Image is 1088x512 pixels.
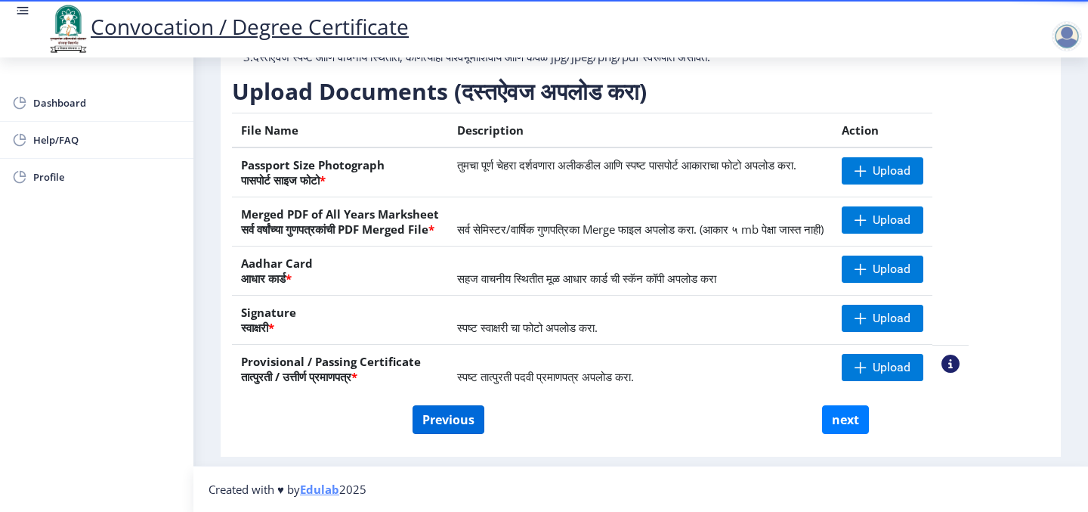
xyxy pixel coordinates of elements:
[45,12,409,41] a: Convocation / Degree Certificate
[457,320,598,335] span: स्पष्ट स्वाक्षरी चा फोटो अपलोड करा.
[45,3,91,54] img: logo
[33,94,181,112] span: Dashboard
[833,113,932,148] th: Action
[448,113,833,148] th: Description
[413,405,484,434] button: Previous
[457,369,634,384] span: स्पष्ट तात्पुरती पदवी प्रमाणपत्र अपलोड करा.
[232,113,448,148] th: File Name
[457,271,716,286] span: सहज वाचनीय स्थितीत मूळ आधार कार्ड ची स्कॅन कॉपी अपलोड करा
[232,296,448,345] th: Signature स्वाक्षरी
[873,213,910,228] span: Upload
[209,482,366,497] span: Created with ♥ by 2025
[232,345,448,394] th: Provisional / Passing Certificate तात्पुरती / उत्तीर्ण प्रमाणपत्र
[448,147,833,197] td: तुमचा पूर्ण चेहरा दर्शवणारा अलीकडील आणि स्पष्ट पासपोर्ट आकाराचा फोटो अपलोड करा.
[941,355,960,373] nb-action: View Sample PDC
[33,168,181,186] span: Profile
[457,222,824,237] span: सर्व सेमिस्टर/वार्षिक गुणपत्रिका Merge फाइल अपलोड करा. (आकार ५ mb पेक्षा जास्त नाही)
[232,247,448,296] th: Aadhar Card आधार कार्ड
[232,197,448,247] th: Merged PDF of All Years Marksheet सर्व वर्षांच्या गुणपत्रकांची PDF Merged File
[33,131,181,149] span: Help/FAQ
[232,147,448,197] th: Passport Size Photograph पासपोर्ट साइज फोटो
[873,360,910,375] span: Upload
[300,482,339,497] a: Edulab
[822,405,869,434] button: next
[873,262,910,277] span: Upload
[232,76,969,107] h3: Upload Documents (दस्तऐवज अपलोड करा)
[873,311,910,326] span: Upload
[873,163,910,178] span: Upload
